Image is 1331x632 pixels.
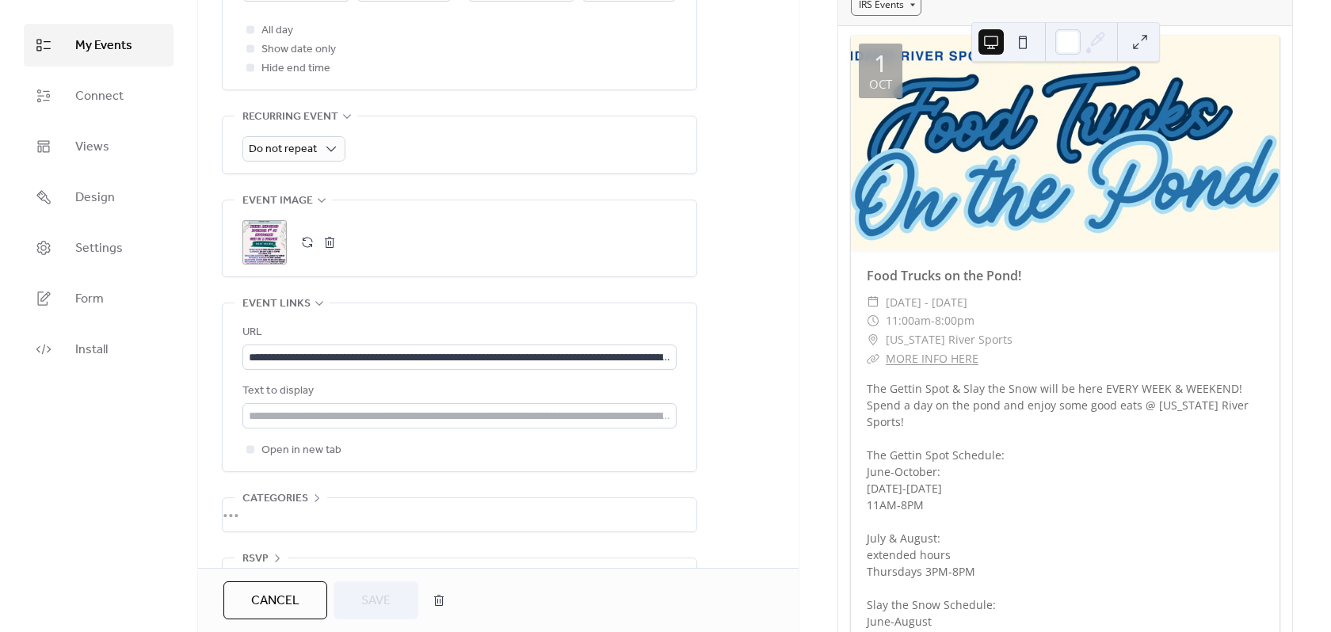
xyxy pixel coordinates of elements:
[935,311,974,330] span: 8:00pm
[223,581,327,619] button: Cancel
[249,139,317,160] span: Do not repeat
[931,311,935,330] span: -
[223,558,696,592] div: •••
[867,349,879,368] div: ​
[242,382,673,401] div: Text to display
[75,341,108,360] span: Install
[867,330,879,349] div: ​
[886,330,1013,349] span: [US_STATE] River Sports
[24,277,174,320] a: Form
[261,21,293,40] span: All day
[75,36,132,55] span: My Events
[75,239,123,258] span: Settings
[24,24,174,67] a: My Events
[242,550,269,569] span: RSVP
[75,188,115,207] span: Design
[886,351,978,366] a: MORE INFO HERE
[242,489,308,508] span: Categories
[867,311,879,330] div: ​
[242,220,287,265] div: ;
[874,51,887,75] div: 1
[242,323,673,342] div: URL
[867,267,1021,284] a: Food Trucks on the Pond!
[261,441,341,460] span: Open in new tab
[251,592,299,611] span: Cancel
[242,108,338,127] span: Recurring event
[261,59,330,78] span: Hide end time
[886,293,967,312] span: [DATE] - [DATE]
[24,328,174,371] a: Install
[242,192,313,211] span: Event image
[869,78,892,90] div: Oct
[261,40,336,59] span: Show date only
[242,295,311,314] span: Event links
[223,498,696,531] div: •••
[24,74,174,117] a: Connect
[75,87,124,106] span: Connect
[24,227,174,269] a: Settings
[75,138,109,157] span: Views
[24,125,174,168] a: Views
[24,176,174,219] a: Design
[867,293,879,312] div: ​
[886,311,931,330] span: 11:00am
[75,290,104,309] span: Form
